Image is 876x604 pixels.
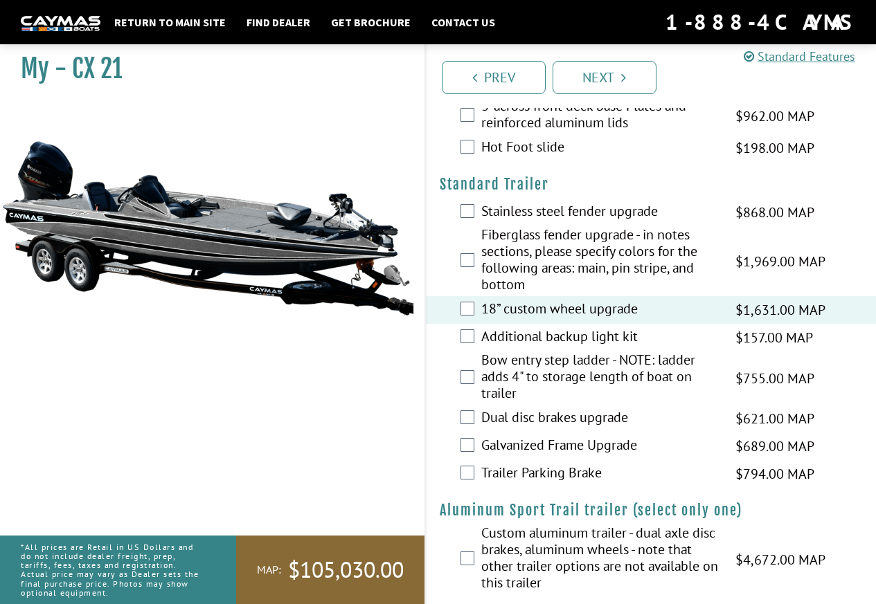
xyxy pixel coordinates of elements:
span: $689.00 MAP [735,436,814,457]
label: Galvanized Frame Upgrade [481,437,718,457]
img: white-logo-c9c8dbefe5ff5ceceb0f0178aa75bf4bb51f6bca0971e226c86eb53dfe498488.png [21,16,100,30]
a: Contact Us [424,13,502,31]
span: $794.00 MAP [735,464,814,484]
span: $105,030.00 [288,556,404,585]
a: Standard Features [744,48,855,64]
label: Bow entry step ladder - NOTE: ladder adds 4" to storage length of boat on trailer [481,351,718,405]
a: Return to main site [107,13,233,31]
span: $157.00 MAP [735,327,813,348]
a: Find Dealer [240,13,317,31]
label: Trailer Parking Brake [481,464,718,484]
span: $198.00 MAP [735,138,814,158]
h4: Standard Trailer [440,176,863,193]
span: $1,969.00 MAP [735,251,825,272]
span: $1,631.00 MAP [735,300,825,320]
span: $868.00 MAP [735,202,814,223]
h4: Aluminum Sport Trail trailer (select only one) [440,502,863,519]
label: Hot Foot slide [481,138,718,158]
a: Get Brochure [324,13,418,31]
p: *All prices are Retail in US Dollars and do not include dealer freight, prep, tariffs, fees, taxe... [21,536,205,604]
span: MAP: [257,562,281,577]
a: Prev [442,61,546,94]
label: Dual disc brakes upgrade [481,409,718,429]
label: Fiberglass fender upgrade - in notes sections, please specify colors for the following areas: mai... [481,226,718,296]
label: 3-across front deck base Plates and reinforced aluminum lids [481,98,718,134]
div: 1-888-4CAYMAS [665,7,855,37]
span: $755.00 MAP [735,368,814,389]
a: MAP:$105,030.00 [236,536,424,604]
label: Additional backup light kit [481,328,718,348]
label: Stainless steel fender upgrade [481,203,718,223]
h1: My - CX 21 [21,53,390,84]
label: Custom aluminum trailer - dual axle disc brakes, aluminum wheels - note that other trailer option... [481,524,718,594]
label: 18” custom wheel upgrade [481,300,718,320]
span: $962.00 MAP [735,106,814,127]
span: $4,672.00 MAP [735,549,825,570]
span: $621.00 MAP [735,408,814,429]
a: Next [553,61,656,94]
